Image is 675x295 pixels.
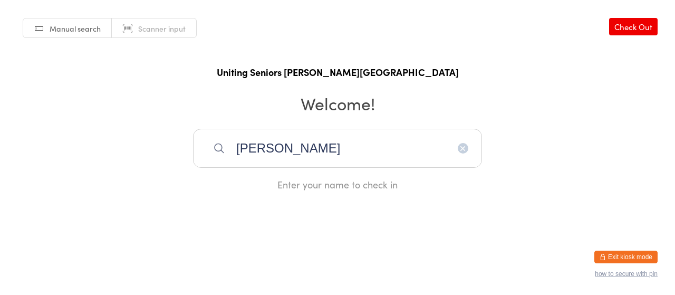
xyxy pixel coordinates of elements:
span: Scanner input [138,23,186,34]
a: Check Out [609,18,658,35]
span: Manual search [50,23,101,34]
button: Exit kiosk mode [594,251,658,263]
input: Search [193,129,482,168]
button: how to secure with pin [595,270,658,278]
h2: Welcome! [11,91,664,115]
h1: Uniting Seniors [PERSON_NAME][GEOGRAPHIC_DATA] [11,65,664,79]
div: Enter your name to check in [193,178,482,191]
